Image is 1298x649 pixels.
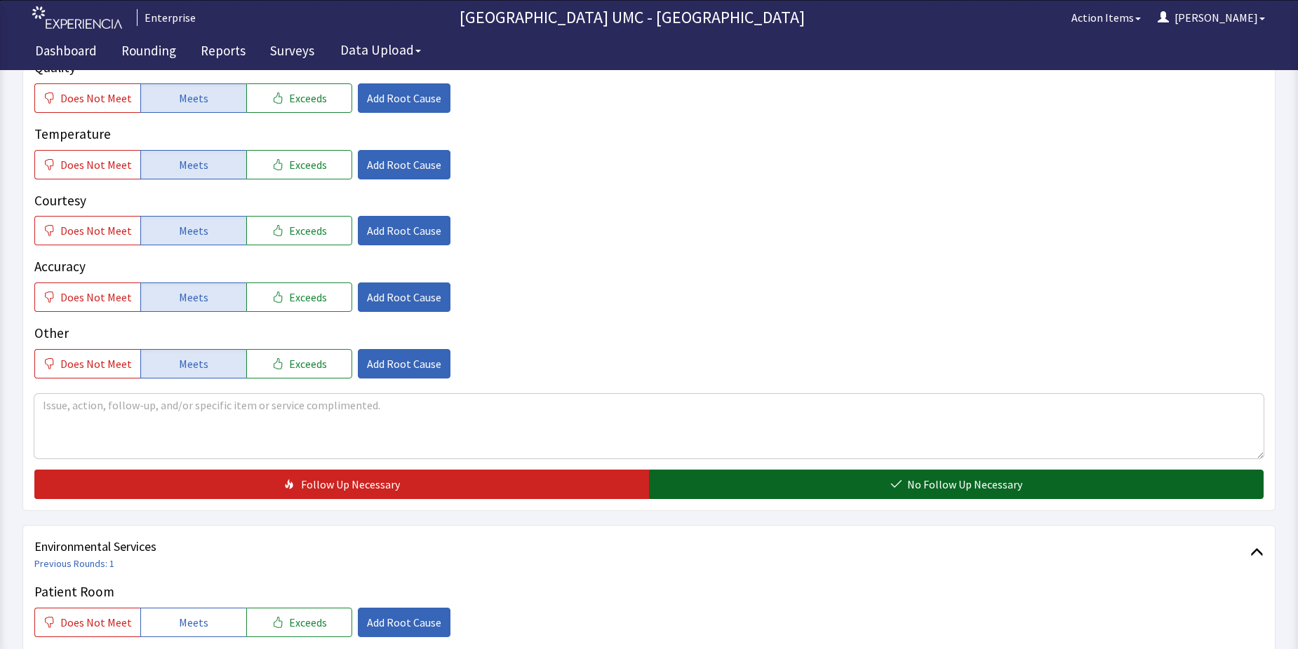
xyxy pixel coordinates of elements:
[137,9,196,26] div: Enterprise
[260,35,325,70] a: Surveys
[367,289,441,306] span: Add Root Cause
[179,614,208,631] span: Meets
[60,289,132,306] span: Does Not Meet
[179,289,208,306] span: Meets
[1063,4,1149,32] button: Action Items
[179,355,208,372] span: Meets
[60,90,132,107] span: Does Not Meet
[367,355,441,372] span: Add Root Cause
[34,608,140,637] button: Does Not Meet
[289,222,327,239] span: Exceeds
[34,150,140,179] button: Does Not Meet
[140,216,246,245] button: Meets
[60,222,132,239] span: Does Not Meet
[140,608,246,637] button: Meets
[34,216,140,245] button: Does Not Meet
[289,156,327,173] span: Exceeds
[34,582,1264,602] p: Patient Room
[60,156,132,173] span: Does Not Meet
[289,90,327,107] span: Exceeds
[34,537,1250,556] span: Environmental Services
[60,355,132,372] span: Does Not Meet
[358,349,450,378] button: Add Root Cause
[34,83,140,113] button: Does Not Meet
[358,150,450,179] button: Add Root Cause
[367,614,441,631] span: Add Root Cause
[34,323,1264,343] p: Other
[907,476,1022,493] span: No Follow Up Necessary
[367,156,441,173] span: Add Root Cause
[190,35,256,70] a: Reports
[358,216,450,245] button: Add Root Cause
[1149,4,1273,32] button: [PERSON_NAME]
[140,349,246,378] button: Meets
[246,282,352,312] button: Exceeds
[60,614,132,631] span: Does Not Meet
[358,83,450,113] button: Add Root Cause
[34,191,1264,211] p: Courtesy
[140,282,246,312] button: Meets
[34,282,140,312] button: Does Not Meet
[25,35,107,70] a: Dashboard
[179,222,208,239] span: Meets
[32,6,122,29] img: experiencia_logo.png
[179,90,208,107] span: Meets
[34,557,114,570] a: Previous Rounds: 1
[246,349,352,378] button: Exceeds
[140,83,246,113] button: Meets
[367,90,441,107] span: Add Root Cause
[289,289,327,306] span: Exceeds
[201,6,1063,29] p: [GEOGRAPHIC_DATA] UMC - [GEOGRAPHIC_DATA]
[367,222,441,239] span: Add Root Cause
[358,608,450,637] button: Add Root Cause
[34,257,1264,277] p: Accuracy
[246,608,352,637] button: Exceeds
[179,156,208,173] span: Meets
[649,470,1264,499] button: No Follow Up Necessary
[289,614,327,631] span: Exceeds
[246,216,352,245] button: Exceeds
[246,83,352,113] button: Exceeds
[34,470,649,499] button: Follow Up Necessary
[34,124,1264,144] p: Temperature
[34,349,140,378] button: Does Not Meet
[246,150,352,179] button: Exceeds
[301,476,400,493] span: Follow Up Necessary
[289,355,327,372] span: Exceeds
[332,37,429,63] button: Data Upload
[140,150,246,179] button: Meets
[111,35,187,70] a: Rounding
[358,282,450,312] button: Add Root Cause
